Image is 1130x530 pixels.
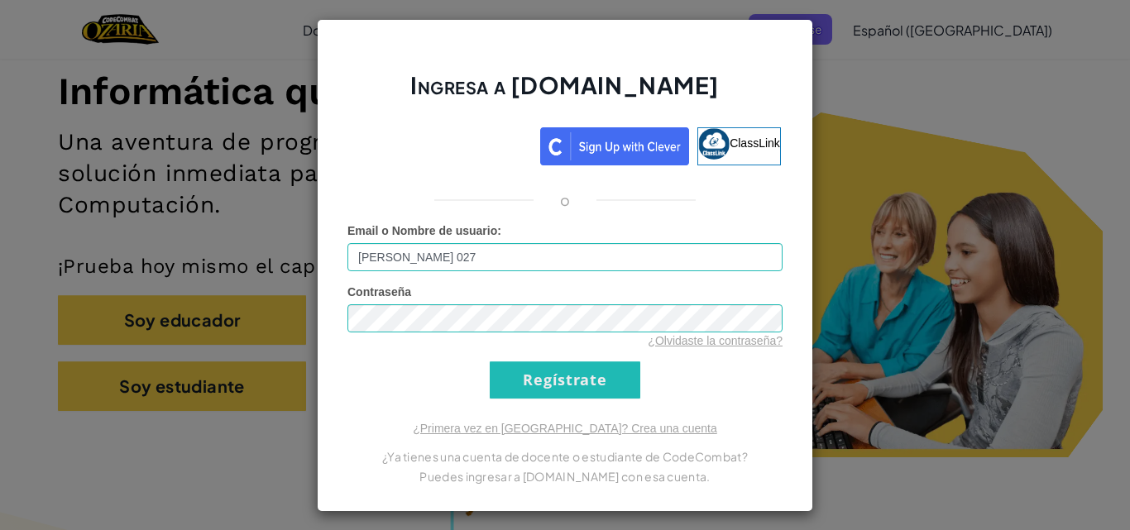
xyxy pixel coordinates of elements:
input: Regístrate [490,361,640,399]
p: Puedes ingresar a [DOMAIN_NAME] con esa cuenta. [347,466,783,486]
a: ¿Primera vez en [GEOGRAPHIC_DATA]? Crea una cuenta [413,422,717,435]
h2: Ingresa a [DOMAIN_NAME] [347,69,783,117]
img: clever_sso_button@2x.png [540,127,689,165]
img: classlink-logo-small.png [698,128,730,160]
span: Contraseña [347,285,411,298]
a: ¿Olvidaste la contraseña? [648,334,783,347]
label: : [347,222,501,239]
span: Email o Nombre de usuario [347,224,497,237]
p: o [560,190,570,210]
iframe: Botón de Acceder con Google [341,126,540,162]
span: ClassLink [730,136,780,149]
p: ¿Ya tienes una cuenta de docente o estudiante de CodeCombat? [347,446,783,466]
